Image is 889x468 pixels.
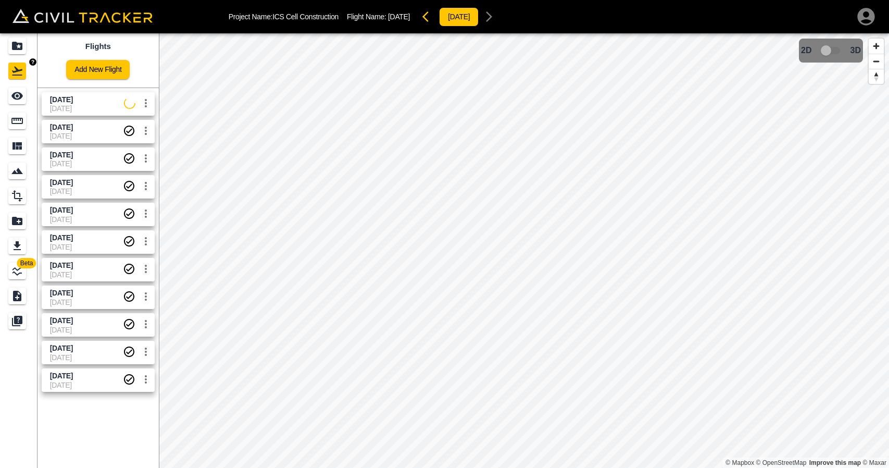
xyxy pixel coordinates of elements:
[869,69,884,84] button: Reset bearing to north
[862,459,886,466] a: Maxar
[801,46,811,55] span: 2D
[725,459,754,466] a: Mapbox
[869,39,884,54] button: Zoom in
[869,54,884,69] button: Zoom out
[816,41,846,60] span: 3D model not uploaded yet
[850,46,861,55] span: 3D
[756,459,807,466] a: OpenStreetMap
[12,9,153,23] img: Civil Tracker
[439,7,479,27] button: [DATE]
[229,13,339,21] p: Project Name: ICS Cell Construction
[388,13,410,21] span: [DATE]
[347,13,410,21] p: Flight Name:
[159,33,889,468] canvas: Map
[809,459,861,466] a: Map feedback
